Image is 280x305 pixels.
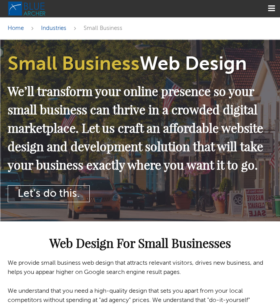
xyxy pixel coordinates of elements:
h2: Web Design For Small Businesses [8,237,272,249]
p: We provide small business web design that attracts relevant visitors, drives new business, and he... [8,259,272,277]
img: Blue Archer Logo [8,1,46,16]
h2: We’ll transform your online presence so your small business can thrive in a crowded digital marke... [8,82,272,174]
a: Home [8,25,24,31]
a: Let's do this. [8,185,90,202]
span: Small Business [84,25,122,31]
a: Industries [41,25,66,31]
h1: Web Design [8,55,272,74]
span: Small Business [8,55,140,74]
